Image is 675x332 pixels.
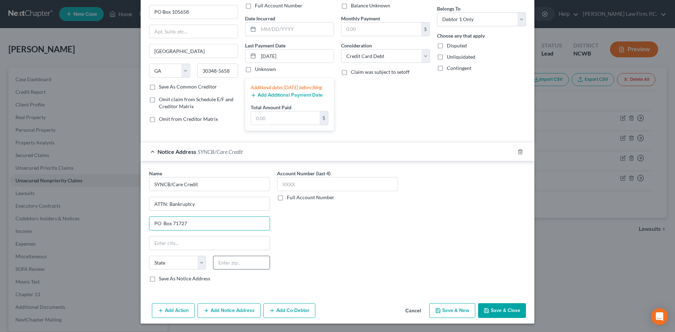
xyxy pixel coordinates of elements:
[159,83,217,90] label: Save As Common Creditor
[255,2,302,9] label: Full Account Number
[447,65,471,71] span: Contingent
[251,84,328,91] div: Additional dates [DATE] before filing
[149,177,270,191] input: Search by name...
[149,44,238,58] input: Enter city...
[251,104,291,111] label: Total Amount Paid
[152,303,195,318] button: Add Action
[255,66,276,73] label: Unknown
[197,64,238,78] input: Enter zip...
[258,50,334,63] input: MM/DD/YYYY
[149,217,270,230] input: Apt, Suite, etc...
[213,256,270,270] input: Enter zip..
[277,170,330,177] label: Account Number (last 4)
[341,42,372,49] label: Consideration
[341,15,380,22] label: Monthly Payment
[478,303,526,318] button: Save & Close
[198,303,261,318] button: Add Notice Address
[437,6,461,12] span: Belongs To
[400,304,426,318] button: Cancel
[159,96,233,109] span: Omit claim from Schedule E/F and Creditor Matrix
[149,170,162,176] span: Name
[287,194,334,201] label: Full Account Number
[651,308,668,325] div: Open Intercom Messenger
[198,148,243,155] span: SYNCB/Care Credit
[251,111,320,125] input: 0.00
[245,15,275,22] label: Date Incurred
[437,32,485,39] label: Choose any that apply
[251,92,323,98] button: Add Additional Payment Date
[159,116,218,122] span: Omit from Creditor Matrix
[149,236,270,250] input: Enter city...
[149,25,238,38] input: Apt, Suite, etc...
[159,275,210,282] label: Save As Notice Address
[421,22,430,36] div: $
[157,148,196,155] span: Notice Address
[341,22,421,36] input: 0.00
[245,42,285,49] label: Last Payment Date
[429,303,475,318] button: Save & New
[263,303,315,318] button: Add Co-Debtor
[447,43,467,48] span: Disputed
[320,111,328,125] div: $
[351,2,390,9] label: Balance Unknown
[447,54,475,60] span: Unliquidated
[351,69,410,75] span: Claim was subject to setoff
[258,22,334,36] input: MM/DD/YYYY
[149,197,270,210] input: Enter address...
[149,5,238,19] input: Enter address...
[277,177,398,191] input: XXXX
